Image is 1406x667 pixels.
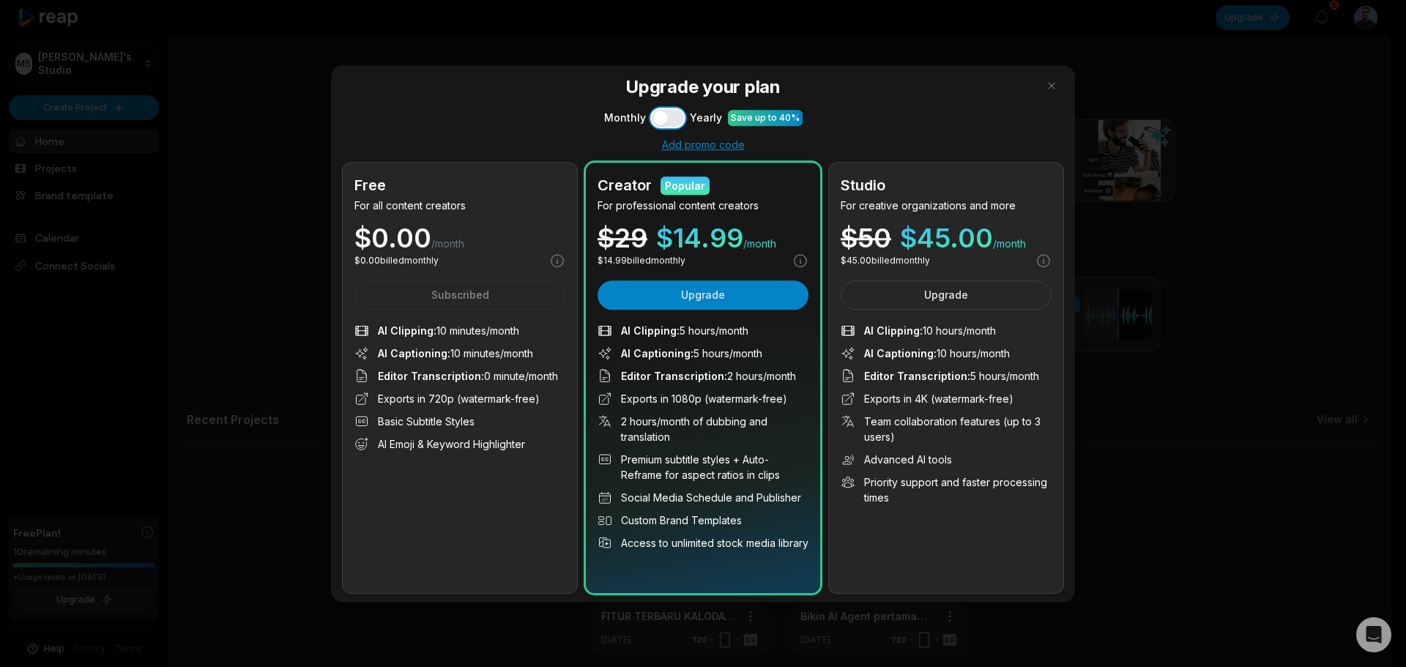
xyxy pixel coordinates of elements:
span: $ 45.00 [900,225,993,251]
span: Monthly [604,110,646,125]
li: Exports in 1080p (watermark-free) [598,391,808,406]
button: Upgrade [598,280,808,310]
div: Popular [665,178,705,193]
div: Save up to 40% [731,111,800,124]
span: 5 hours/month [621,323,748,338]
span: 10 minutes/month [378,323,519,338]
span: 0 minute/month [378,368,558,384]
li: Priority support and faster processing times [841,474,1052,505]
span: Editor Transcription : [864,370,970,382]
span: Editor Transcription : [621,370,727,382]
span: $ 14.99 [656,225,743,251]
span: 10 minutes/month [378,346,533,361]
h2: Studio [841,174,885,196]
span: /month [743,236,776,251]
span: 2 hours/month [621,368,796,384]
span: 10 hours/month [864,346,1010,361]
h2: Free [354,174,386,196]
p: For creative organizations and more [841,198,1052,213]
span: AI Captioning : [621,347,693,359]
h2: Creator [598,174,652,196]
span: AI Captioning : [864,347,937,359]
span: AI Clipping : [378,324,436,337]
span: /month [993,236,1026,251]
p: $ 14.99 billed monthly [598,254,685,267]
div: $ 50 [841,225,891,251]
span: AI Clipping : [621,324,680,337]
p: $ 0.00 billed monthly [354,254,439,267]
h3: Upgrade your plan [343,74,1063,100]
p: For professional content creators [598,198,808,213]
li: Social Media Schedule and Publisher [598,490,808,505]
span: 10 hours/month [864,323,996,338]
li: Advanced AI tools [841,452,1052,467]
li: Exports in 720p (watermark-free) [354,391,565,406]
li: Access to unlimited stock media library [598,535,808,551]
span: 5 hours/month [621,346,762,361]
div: $ 29 [598,225,647,251]
span: Yearly [690,110,722,125]
li: Basic Subtitle Styles [354,414,565,429]
li: Premium subtitle styles + Auto-Reframe for aspect ratios in clips [598,452,808,482]
li: Team collaboration features (up to 3 users) [841,414,1052,444]
li: AI Emoji & Keyword Highlighter [354,436,565,452]
p: $ 45.00 billed monthly [841,254,930,267]
span: 5 hours/month [864,368,1039,384]
span: Editor Transcription : [378,370,484,382]
p: For all content creators [354,198,565,213]
button: Upgrade [841,280,1052,310]
li: 2 hours/month of dubbing and translation [598,414,808,444]
div: Add promo code [343,138,1063,152]
li: Exports in 4K (watermark-free) [841,391,1052,406]
span: /month [431,236,464,251]
li: Custom Brand Templates [598,513,808,528]
span: $ 0.00 [354,225,431,251]
span: AI Clipping : [864,324,923,337]
span: AI Captioning : [378,347,450,359]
